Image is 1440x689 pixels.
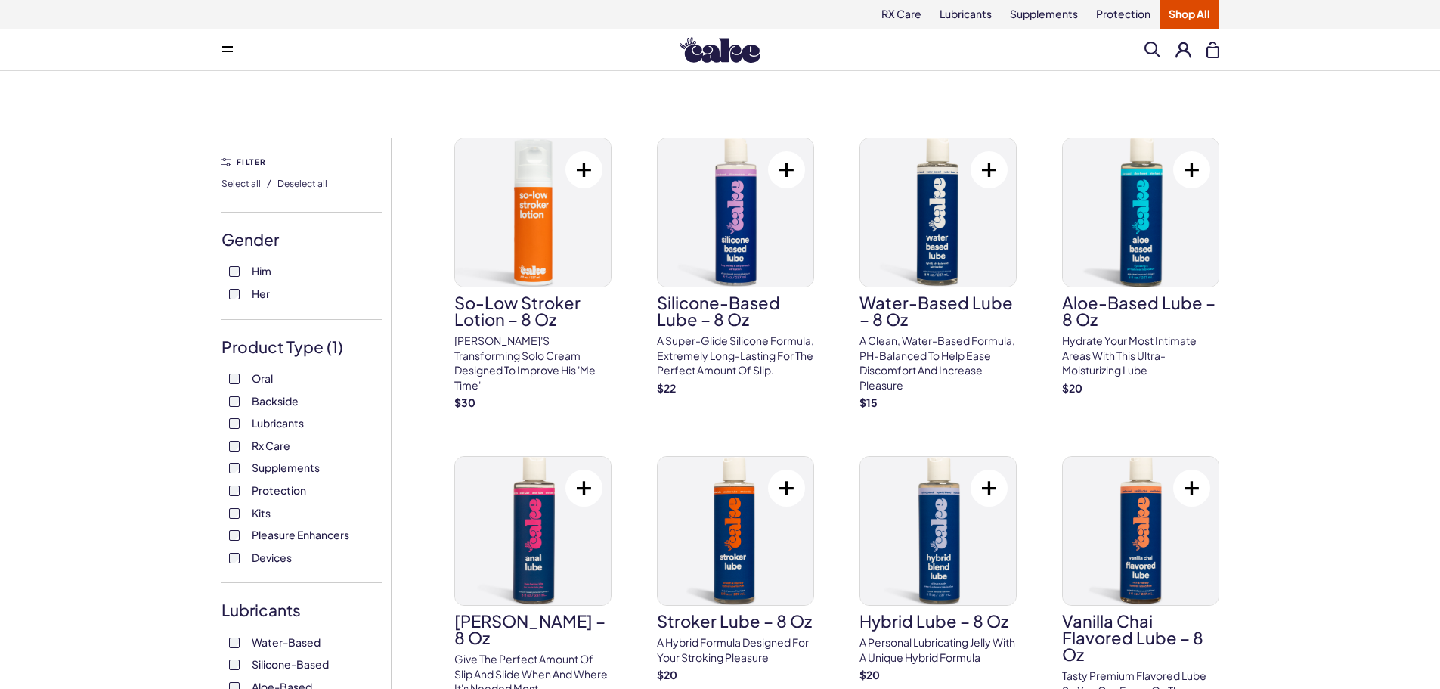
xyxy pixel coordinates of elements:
[860,457,1016,605] img: Hybrid Lube – 8 oz
[252,480,306,500] span: Protection
[229,441,240,452] input: Rx Care
[454,396,475,409] strong: $ 30
[454,294,612,327] h3: So-Low Stroker Lotion – 8 oz
[859,294,1017,327] h3: Water-Based Lube – 8 oz
[252,261,271,281] span: Him
[229,530,240,541] input: Pleasure Enhancers
[252,548,292,567] span: Devices
[252,436,290,455] span: Rx Care
[454,613,612,646] h3: [PERSON_NAME] – 8 oz
[252,525,349,545] span: Pleasure Enhancers
[252,654,329,674] span: Silicone-Based
[657,138,814,396] a: Silicone-Based Lube – 8 ozSilicone-Based Lube – 8 ozA super-glide silicone formula, extremely lon...
[221,178,261,189] span: Select all
[657,334,814,378] p: A super-glide silicone formula, extremely long-lasting for the perfect amount of slip.
[229,463,240,473] input: Supplements
[229,396,240,407] input: Backside
[1063,457,1219,605] img: Vanilla Chai Flavored Lube – 8 oz
[229,553,240,563] input: Devices
[277,178,327,189] span: Deselect all
[267,176,271,190] span: /
[229,374,240,384] input: Oral
[252,284,270,303] span: Her
[859,138,1017,411] a: Water-Based Lube – 8 ozWater-Based Lube – 8 ozA clean, water-based formula, pH-balanced to help e...
[658,457,813,605] img: Stroker Lube – 8 oz
[657,294,814,327] h3: Silicone-Based Lube – 8 oz
[657,635,814,665] p: A hybrid formula designed for your stroking pleasure
[221,171,261,195] button: Select all
[252,413,304,433] span: Lubricants
[860,138,1016,287] img: Water-Based Lube – 8 oz
[658,138,813,287] img: Silicone-Based Lube – 8 oz
[859,456,1017,683] a: Hybrid Lube – 8 ozHybrid Lube – 8 ozA personal lubricating jelly with a unique hybrid formula$20
[252,458,320,477] span: Supplements
[1062,294,1219,327] h3: Aloe-Based Lube – 8 oz
[1063,138,1219,287] img: Aloe-Based Lube – 8 oz
[859,635,1017,665] p: A personal lubricating jelly with a unique hybrid formula
[657,613,814,629] h3: Stroker Lube – 8 oz
[859,613,1017,629] h3: Hybrid Lube – 8 oz
[657,456,814,683] a: Stroker Lube – 8 ozStroker Lube – 8 ozA hybrid formula designed for your stroking pleasure$20
[229,418,240,429] input: Lubricants
[1062,613,1219,663] h3: Vanilla Chai Flavored Lube – 8 oz
[1062,381,1082,395] strong: $ 20
[455,457,611,605] img: Anal Lube – 8 oz
[680,37,760,63] img: Hello Cake
[229,660,240,670] input: Silicone-Based
[859,396,878,409] strong: $ 15
[229,508,240,519] input: Kits
[454,334,612,393] p: [PERSON_NAME]'s transforming solo cream designed to improve his 'me time'
[657,668,677,681] strong: $ 20
[252,503,271,523] span: Kits
[859,668,880,681] strong: $ 20
[277,171,327,195] button: Deselect all
[229,289,240,299] input: Her
[454,138,612,411] a: So-Low Stroker Lotion – 8 ozSo-Low Stroker Lotion – 8 oz[PERSON_NAME]'s transforming solo cream d...
[657,381,676,395] strong: $ 22
[252,368,273,388] span: Oral
[229,638,240,648] input: Water-Based
[455,138,611,287] img: So-Low Stroker Lotion – 8 oz
[859,334,1017,393] p: A clean, water-based formula, pH-balanced to help ease discomfort and increase pleasure
[229,266,240,277] input: Him
[229,486,240,496] input: Protection
[1062,334,1219,378] p: Hydrate your most intimate areas with this ultra-moisturizing lube
[1062,138,1219,396] a: Aloe-Based Lube – 8 ozAloe-Based Lube – 8 ozHydrate your most intimate areas with this ultra-mois...
[252,632,321,652] span: Water-Based
[252,391,299,411] span: Backside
